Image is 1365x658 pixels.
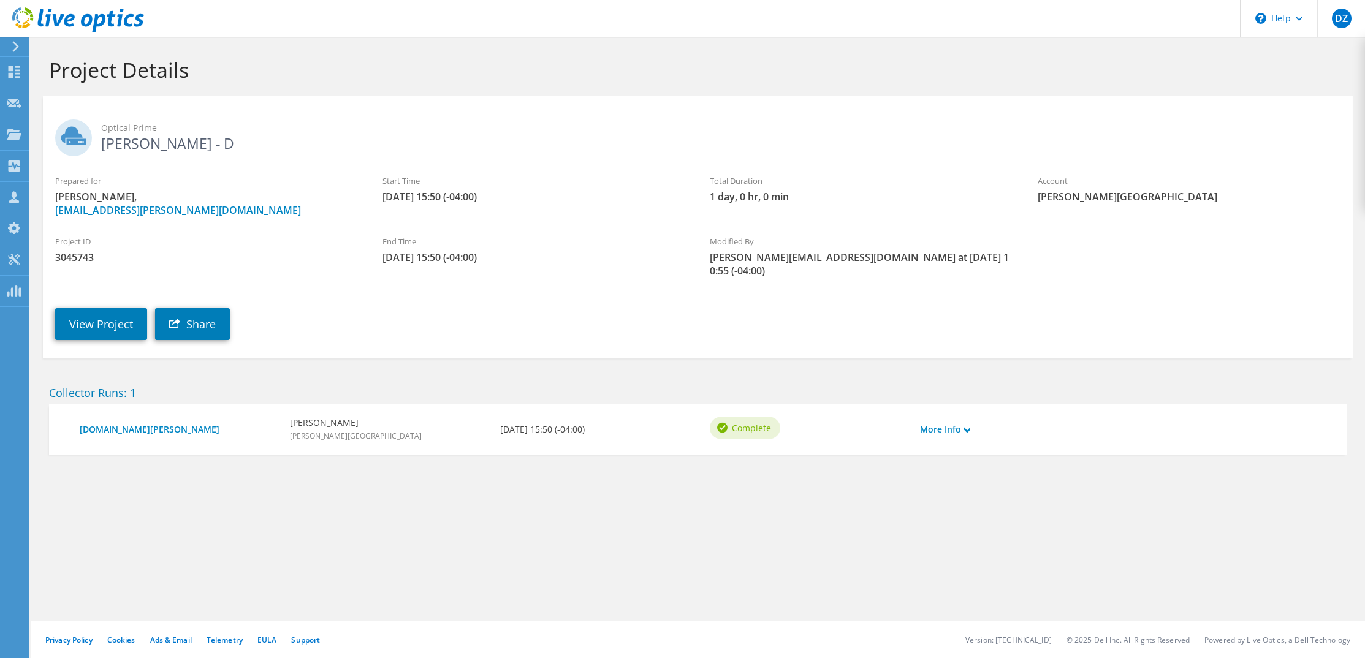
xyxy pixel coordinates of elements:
a: Ads & Email [150,635,192,645]
span: [PERSON_NAME], [55,190,358,217]
h2: [PERSON_NAME] - D [55,119,1340,150]
label: Modified By [710,235,1013,248]
span: DZ [1332,9,1352,28]
span: 3045743 [55,251,358,264]
a: More Info [920,423,970,436]
a: [DOMAIN_NAME][PERSON_NAME] [80,423,278,436]
span: [PERSON_NAME][GEOGRAPHIC_DATA] [290,431,422,441]
span: [DATE] 15:50 (-04:00) [382,251,685,264]
b: [PERSON_NAME] [290,416,422,429]
a: Support [291,635,320,645]
span: [PERSON_NAME][EMAIL_ADDRESS][DOMAIN_NAME] at [DATE] 10:55 (-04:00) [710,251,1013,278]
h1: Project Details [49,57,1340,83]
b: [DATE] 15:50 (-04:00) [500,423,585,436]
a: Cookies [107,635,135,645]
label: Account [1038,175,1340,187]
label: Start Time [382,175,685,187]
a: Telemetry [207,635,243,645]
span: 1 day, 0 hr, 0 min [710,190,1013,203]
label: Project ID [55,235,358,248]
a: EULA [257,635,276,645]
a: Privacy Policy [45,635,93,645]
span: Complete [732,421,771,434]
span: [DATE] 15:50 (-04:00) [382,190,685,203]
label: Total Duration [710,175,1013,187]
a: Share [155,308,230,340]
h2: Collector Runs: 1 [49,386,1347,399]
span: [PERSON_NAME][GEOGRAPHIC_DATA] [1038,190,1340,203]
a: View Project [55,308,147,340]
li: © 2025 Dell Inc. All Rights Reserved [1067,635,1190,645]
a: [EMAIL_ADDRESS][PERSON_NAME][DOMAIN_NAME] [55,203,301,217]
li: Powered by Live Optics, a Dell Technology [1204,635,1350,645]
label: End Time [382,235,685,248]
li: Version: [TECHNICAL_ID] [965,635,1052,645]
svg: \n [1255,13,1266,24]
label: Prepared for [55,175,358,187]
span: Optical Prime [101,121,1340,135]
